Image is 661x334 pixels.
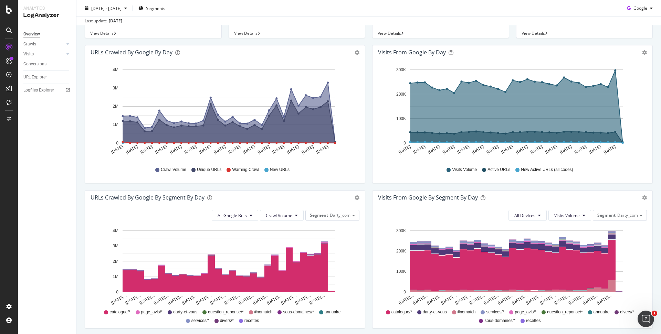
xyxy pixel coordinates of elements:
[423,309,447,315] span: darty-et-vous
[554,213,580,218] span: Visits Volume
[624,3,655,14] button: Google
[286,144,300,155] text: [DATE]
[90,30,114,36] span: View Details
[197,167,221,173] span: Unique URLs
[23,41,36,48] div: Crawls
[173,309,197,315] span: darty-et-vous
[500,144,514,155] text: [DATE]
[378,30,401,36] span: View Details
[23,87,54,94] div: Logfiles Explorer
[198,144,212,155] text: [DATE]
[378,49,446,56] div: Visits from Google by day
[113,122,118,127] text: 1M
[23,11,71,19] div: LogAnalyzer
[521,167,573,173] span: New Active URLs (all codes)
[514,213,535,218] span: All Devices
[378,65,644,160] svg: A chart.
[638,311,654,327] iframe: Intercom live chat
[91,65,357,160] svg: A chart.
[378,226,644,306] svg: A chart.
[330,212,350,218] span: Darty_com
[270,167,290,173] span: New URLs
[452,167,477,173] span: Visits Volume
[136,3,168,14] button: Segments
[125,144,139,155] text: [DATE]
[212,210,258,221] button: All Google Bots
[113,274,118,279] text: 1M
[652,311,657,316] span: 1
[378,194,478,201] div: Visits from Google By Segment By Day
[325,309,341,315] span: annuaire
[508,210,547,221] button: All Devices
[526,318,541,324] span: recettes
[242,144,256,155] text: [DATE]
[154,144,168,155] text: [DATE]
[315,144,329,155] text: [DATE]
[113,104,118,109] text: 2M
[486,144,500,155] text: [DATE]
[266,213,292,218] span: Crawl Volume
[487,167,510,173] span: Active URLs
[113,228,118,233] text: 4M
[597,212,616,218] span: Segment
[110,144,124,155] text: [DATE]
[427,144,441,155] text: [DATE]
[113,86,118,90] text: 3M
[617,212,638,218] span: Darty_com
[23,61,71,68] a: Conversions
[254,309,273,315] span: #nomatch
[391,309,412,315] span: catalogue/*
[642,195,647,200] div: gear
[588,144,602,155] text: [DATE]
[113,67,118,72] text: 4M
[220,318,234,324] span: divers/*
[412,144,426,155] text: [DATE]
[403,141,406,146] text: 0
[91,49,172,56] div: URLs Crawled by Google by day
[116,290,118,294] text: 0
[442,144,455,155] text: [DATE]
[484,318,515,324] span: sous-domaines/*
[191,318,209,324] span: services/*
[23,74,71,81] a: URL Explorer
[642,50,647,55] div: gear
[244,318,259,324] span: recettes
[458,309,476,315] span: #nomatch
[161,167,186,173] span: Crawl Volume
[218,213,247,218] span: All Google Bots
[23,31,40,38] div: Overview
[559,144,573,155] text: [DATE]
[396,67,406,72] text: 300K
[91,226,357,306] svg: A chart.
[522,30,545,36] span: View Details
[301,144,315,155] text: [DATE]
[398,144,411,155] text: [DATE]
[146,5,165,11] span: Segments
[23,61,46,68] div: Conversions
[82,3,130,14] button: [DATE] - [DATE]
[85,18,122,24] div: Last update
[486,309,504,315] span: services/*
[403,290,406,294] text: 0
[109,309,130,315] span: catalogue/*
[355,50,359,55] div: gear
[141,309,163,315] span: page_avis/*
[213,144,227,155] text: [DATE]
[260,210,304,221] button: Crawl Volume
[113,259,118,264] text: 2M
[574,144,587,155] text: [DATE]
[169,144,183,155] text: [DATE]
[396,269,406,274] text: 100K
[620,309,634,315] span: divers/*
[91,194,204,201] div: URLs Crawled by Google By Segment By Day
[529,144,543,155] text: [DATE]
[91,5,122,11] span: [DATE] - [DATE]
[23,51,34,58] div: Visits
[23,31,71,38] a: Overview
[23,6,71,11] div: Analytics
[633,5,647,11] span: Google
[183,144,197,155] text: [DATE]
[271,144,285,155] text: [DATE]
